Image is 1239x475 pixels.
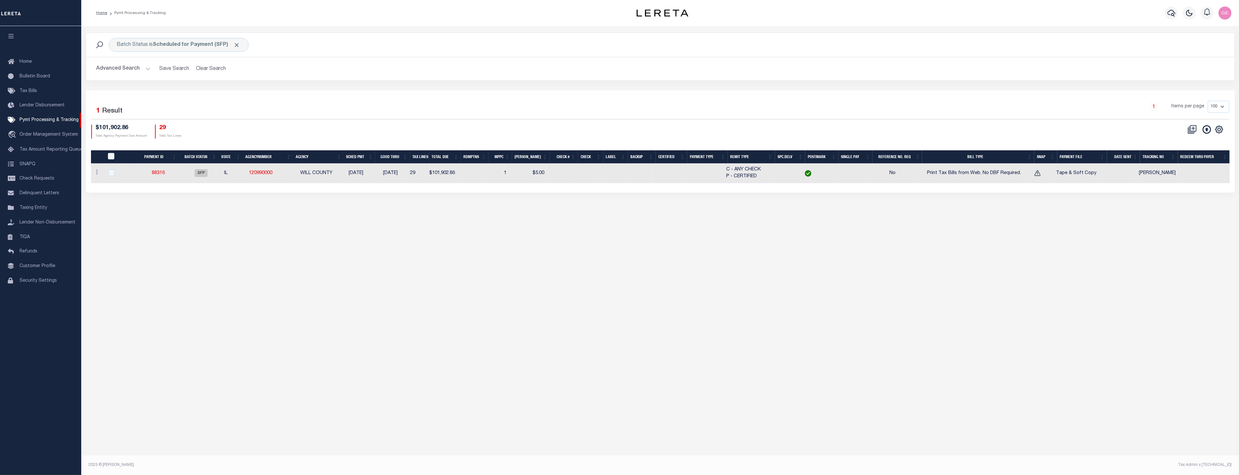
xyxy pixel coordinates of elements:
th: Spc.Delv: activate to sort column ascending [775,150,805,164]
span: Pymt Processing & Tracking [19,118,79,122]
th: State: activate to sort column ascending [219,150,243,164]
span: Security Settings [19,278,57,283]
button: Advanced Search [97,62,150,75]
td: [DATE] [339,164,373,183]
th: Certified: activate to sort column ascending [656,150,688,164]
img: logo-dark.svg [637,9,689,17]
span: Delinquent Letters [19,191,59,196]
li: Pymt Processing & Tracking [107,10,166,16]
span: Customer Profile [19,264,55,268]
a: 1 [1150,103,1157,110]
span: Order Management System [19,132,78,137]
th: Single Pay: activate to sort column ascending [839,150,872,164]
th: Check: activate to sort column ascending [578,150,603,164]
th: Bill Fee: activate to sort column ascending [512,150,550,164]
th: Total Due: activate to sort column ascending [429,150,461,164]
button: Clear Search [193,62,229,75]
span: Lender Disbursement [19,103,65,108]
span: Tax Bills [19,89,37,93]
td: 1 [486,164,509,183]
div: Batch Status is [109,38,249,52]
th: Good Thru: activate to sort column ascending [375,150,410,164]
i: travel_explore [8,131,18,139]
td: $101,902.86 [427,164,458,183]
td: WILL COUNTY [298,164,349,183]
span: Tax Amount Reporting Queue [19,147,83,152]
a: Home [96,11,107,15]
th: Date Sent: activate to sort column ascending [1107,150,1140,164]
span: Click to Remove [234,42,240,48]
span: SFP [195,169,208,177]
th: PayeePmtBatchStatus [104,150,129,164]
th: Payment File: activate to sort column ascending [1057,150,1107,164]
td: $5.00 [509,164,547,183]
th: Bill Type: activate to sort column ascending [922,150,1034,164]
td: IL [222,164,246,183]
p: Total Tax Lines [160,134,182,139]
h4: 29 [160,125,182,132]
th: Postmark: activate to sort column ascending [805,150,838,164]
span: Taxing Entity [19,206,47,210]
span: SNAPQ [19,162,35,166]
th: Payment ID: activate to sort column ascending [135,150,179,164]
span: Check Requests [19,176,54,181]
th: Batch Status: activate to sort column ascending [179,150,219,164]
th: Redeem Thru Payer: activate to sort column ascending [1178,150,1230,164]
th: Rdmptns: activate to sort column ascending [461,150,488,164]
span: TIQA [19,235,30,239]
th: Check #: activate to sort column ascending [550,150,578,164]
th: AgencyNumber: activate to sort column ascending [243,150,293,164]
th: Backup: activate to sort column ascending [628,150,656,164]
a: 120990000 [249,171,272,175]
h4: $101,902.86 [96,125,147,132]
th: Remit Type: activate to sort column ascending [728,150,775,164]
a: 88316 [152,171,165,175]
span: Lender Non-Disbursement [19,220,75,225]
th: Label: activate to sort column ascending [603,150,628,164]
span: Refunds [19,249,37,254]
button: Save Search [156,62,193,75]
b: Scheduled for Payment (SFP) [153,42,240,47]
span: 1 [97,108,100,115]
th: SNAP: activate to sort column ascending [1034,150,1057,164]
th: SCHED PMT: activate to sort column ascending [341,150,375,164]
label: Result [102,106,123,116]
th: MPPC: activate to sort column ascending [488,150,512,164]
span: Bulletin Board [19,74,50,79]
span: C - ANY CHECK P - CERTIFIED [726,167,761,179]
td: No [868,164,917,183]
td: [PERSON_NAME] [1136,164,1178,183]
td: Print Tax Bills from Web. No DBF Required. [917,164,1031,183]
img: check-icon-green.svg [805,170,811,177]
th: Reference No. Req: activate to sort column ascending [872,150,922,164]
span: Home [19,60,32,64]
td: 29 [407,164,427,183]
img: svg+xml;base64,PHN2ZyB4bWxucz0iaHR0cDovL3d3dy53My5vcmcvMjAwMC9zdmciIHBvaW50ZXItZXZlbnRzPSJub25lIi... [1219,7,1232,20]
th: Agency: activate to sort column ascending [293,150,343,164]
th: Tax Lines [410,150,429,164]
p: Total Agency Payment Due Amount [96,134,147,139]
th: Payment Type: activate to sort column ascending [687,150,728,164]
span: Items per page [1171,103,1205,110]
td: [DATE] [373,164,407,183]
span: Tape & Soft Copy [1056,171,1096,175]
th: Tracking No: activate to sort column ascending [1140,150,1178,164]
